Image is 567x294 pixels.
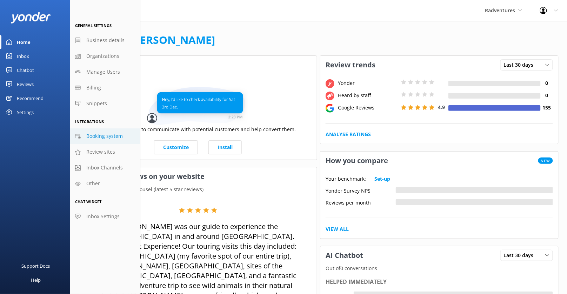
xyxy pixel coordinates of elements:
[22,259,50,273] div: Support Docs
[70,33,140,48] a: Business details
[17,63,34,77] div: Chatbot
[336,92,399,99] div: Heard by staff
[86,36,125,44] span: Business details
[541,104,553,112] h4: 155
[86,164,123,172] span: Inbox Channels
[320,152,393,170] h3: How you compare
[86,180,100,187] span: Other
[326,199,396,205] div: Reviews per month
[86,84,101,92] span: Billing
[17,49,29,63] div: Inbox
[538,158,553,164] span: New
[17,91,44,105] div: Recommend
[70,128,140,144] a: Booking system
[326,278,553,287] div: Helped immediately
[86,68,120,76] span: Manage Users
[86,148,115,156] span: Review sites
[17,35,31,49] div: Home
[320,246,368,265] h3: AI Chatbot
[75,119,104,124] span: Integrations
[70,176,140,192] a: Other
[70,160,140,176] a: Inbox Channels
[320,265,558,272] p: Out of 0 conversations
[100,126,296,133] p: Use website chat to communicate with potential customers and help convert them.
[336,79,399,87] div: Yonder
[326,131,371,138] a: Analyse Ratings
[86,132,123,140] span: Booking system
[11,12,51,24] img: yonder-white-logo.png
[79,167,317,186] h3: Showcase reviews on your website
[75,23,112,28] span: General Settings
[70,144,140,160] a: Review sites
[374,175,390,183] a: Set-up
[79,32,215,48] h1: Welcome,
[86,100,107,107] span: Snippets
[154,140,198,154] a: Customize
[438,104,445,111] span: 4.9
[75,199,101,204] span: Chat Widget
[504,61,538,69] span: Last 30 days
[17,105,34,119] div: Settings
[31,273,41,287] div: Help
[70,48,140,64] a: Organizations
[208,140,242,154] a: Install
[86,52,119,60] span: Organizations
[326,225,349,233] a: View All
[485,7,515,14] span: Radventures
[79,56,317,74] h3: Website Chat
[541,79,553,87] h4: 0
[17,77,34,91] div: Reviews
[326,187,396,193] div: Yonder Survey NPS
[70,209,140,225] a: Inbox Settings
[86,213,120,220] span: Inbox Settings
[79,74,317,82] p: In the last 30 days
[326,175,366,183] p: Your benchmark:
[320,56,381,74] h3: Review trends
[70,64,140,80] a: Manage Users
[79,186,317,193] p: Your current review carousel (latest 5 star reviews)
[336,104,399,112] div: Google Reviews
[70,96,140,112] a: Snippets
[130,33,215,47] a: [PERSON_NAME]
[541,92,553,99] h4: 0
[70,80,140,96] a: Billing
[504,252,538,259] span: Last 30 days
[147,87,249,125] img: conversation...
